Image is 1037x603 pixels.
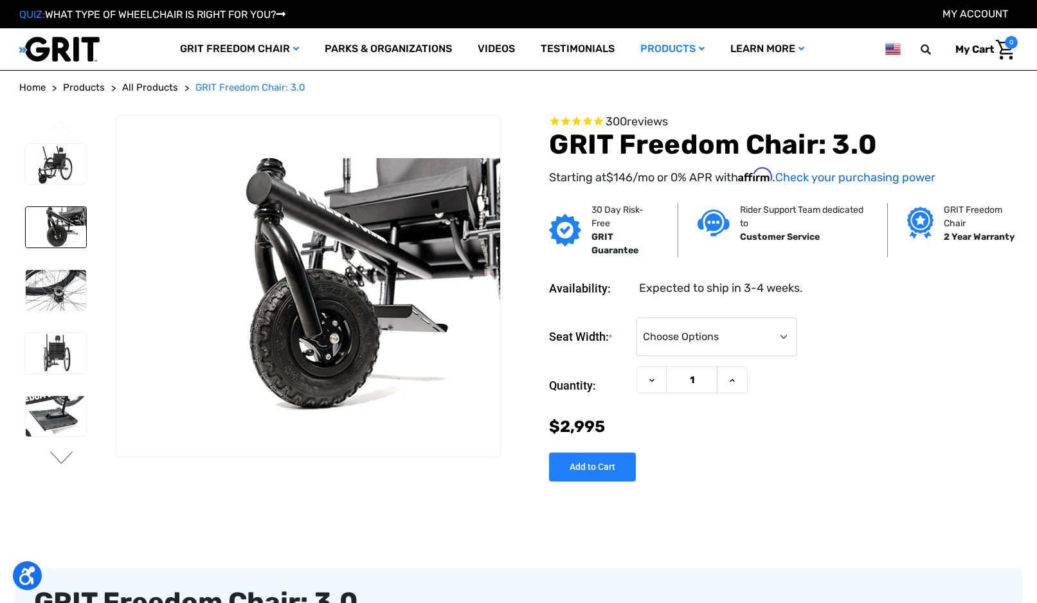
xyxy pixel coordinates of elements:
strong: Customer Service [740,231,820,242]
a: Testimonials [528,28,627,70]
img: Grit freedom [907,207,933,239]
strong: 2 Year Warranty [944,231,1014,242]
a: Check your purchasing power - Learn more about Affirm Financing (opens in modal) [775,170,935,184]
a: Cart with 0 items [946,36,1018,63]
p: Rider Support Team dedicated to [740,203,868,230]
a: Parks & Organizations [312,28,465,70]
iframe: Tidio Chat [861,520,1031,580]
img: GRIT Freedom Chair: 3.0 [116,158,500,415]
img: GRIT Freedom Chair: 3.0 [26,144,86,184]
img: GRIT Freedom Chair: 3.0 [26,270,86,310]
img: GRIT Guarantee [549,214,581,246]
a: Videos [465,28,528,70]
button: Go to slide 2 of 3 [48,451,75,467]
a: All Products [122,80,178,95]
span: reviews [627,114,668,129]
h1: GRIT Freedom Chair: 3.0 [549,129,1018,161]
span: 0 [1005,36,1018,49]
img: Cart [996,40,1014,60]
span: Rated 4.6 out of 5 stars 300 reviews [549,115,1018,129]
a: Home [19,80,46,95]
a: Account [942,8,1008,20]
span: GRIT Freedom Chair: 3.0 [195,82,305,93]
a: GRIT Freedom Chair: 3.0 [195,80,305,95]
a: Learn More [717,28,817,70]
a: Products [627,28,717,70]
button: Go to slide 3 of 3 [48,121,75,136]
input: Search [926,36,946,63]
label: Seat Width: [549,318,630,357]
span: QUIZ: [19,8,45,21]
img: GRIT All-Terrain Wheelchair and Mobility Equipment [19,36,100,62]
nav: Breadcrumb [19,80,1018,95]
img: GRIT Freedom Chair: 3.0 [26,333,86,373]
img: GRIT Freedom Chair: 3.0 [26,207,86,248]
p: Starting at /mo or 0% APR with . [549,168,1018,186]
input: Add to Cart [549,453,636,482]
span: Products [63,82,105,93]
p: GRIT Freedom Chair [944,203,1022,230]
a: Products [63,80,105,95]
span: All Products [122,82,178,93]
a: GRIT Freedom Chair [167,28,312,70]
img: GRIT Freedom Chair: 3.0 [26,396,86,437]
p: 30 Day Risk-Free [591,203,658,230]
img: us.png [885,41,901,57]
span: $2,995 [549,417,605,436]
span: Home [19,82,46,93]
a: QUIZ:WHAT TYPE OF WHEELCHAIR IS RIGHT FOR YOU? [19,8,285,21]
label: Quantity: [549,366,630,405]
strong: GRIT Guarantee [591,231,638,256]
span: $146 [606,170,633,184]
span: 300 reviews [606,114,668,129]
img: Customer service [698,210,730,236]
span: Affirm [738,168,772,182]
dd: Expected to ship in 3-4 weeks. [639,280,803,297]
dt: Availability: [549,280,630,297]
span: My Cart [955,43,994,55]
